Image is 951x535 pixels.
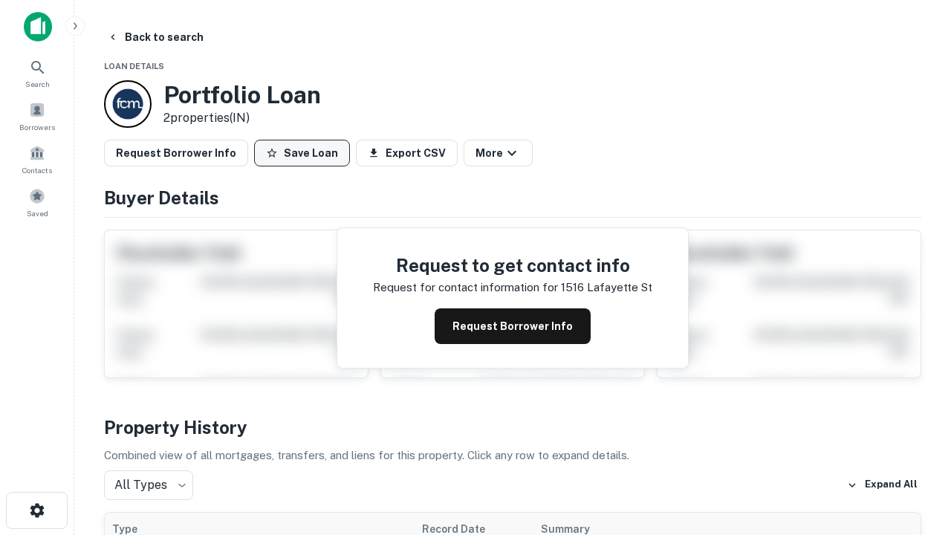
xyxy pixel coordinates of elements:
a: Borrowers [4,96,70,136]
button: Save Loan [254,140,350,166]
p: 1516 lafayette st [561,279,652,296]
a: Saved [4,182,70,222]
span: Borrowers [19,121,55,133]
span: Search [25,78,50,90]
a: Search [4,53,70,93]
h4: Property History [104,414,921,441]
button: More [464,140,533,166]
a: Contacts [4,139,70,179]
p: 2 properties (IN) [163,109,321,127]
h4: Request to get contact info [373,252,652,279]
p: Combined view of all mortgages, transfers, and liens for this property. Click any row to expand d... [104,447,921,464]
img: capitalize-icon.png [24,12,52,42]
iframe: Chat Widget [877,416,951,487]
button: Request Borrower Info [104,140,248,166]
span: Contacts [22,164,52,176]
button: Export CSV [356,140,458,166]
span: Saved [27,207,48,219]
button: Request Borrower Info [435,308,591,344]
span: Loan Details [104,62,164,71]
p: Request for contact information for [373,279,558,296]
h3: Portfolio Loan [163,81,321,109]
h4: Buyer Details [104,184,921,211]
button: Back to search [101,24,210,51]
button: Expand All [843,474,921,496]
div: All Types [104,470,193,500]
